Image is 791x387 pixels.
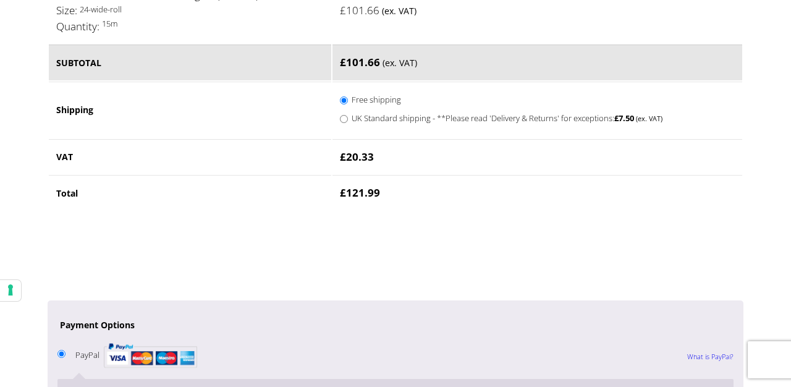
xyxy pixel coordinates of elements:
[49,45,331,80] th: Subtotal
[636,114,662,123] small: (ex. VAT)
[48,226,235,274] iframe: reCAPTCHA
[56,17,324,31] p: 15m
[75,349,197,360] label: PayPal
[104,339,197,372] img: PayPal acceptance mark
[340,185,346,200] span: £
[340,55,346,69] span: £
[614,113,619,124] span: £
[352,110,707,125] label: UK Standard shipping - **Please read 'Delivery & Returns' for exceptions:
[614,113,634,124] bdi: 7.50
[56,2,324,17] p: 24-wide-roll
[382,5,417,17] small: (ex. VAT)
[340,185,380,200] bdi: 121.99
[340,3,379,17] bdi: 101.66
[340,150,374,164] bdi: 20.33
[49,175,331,210] th: Total
[352,91,707,106] label: Free shipping
[687,341,734,373] a: What is PayPal?
[340,150,346,164] span: £
[56,19,99,35] dt: Quantity:
[340,55,380,69] bdi: 101.66
[49,139,331,174] th: VAT
[340,3,346,17] span: £
[56,2,77,19] dt: Size:
[49,82,331,138] th: Shipping
[383,57,417,69] small: (ex. VAT)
